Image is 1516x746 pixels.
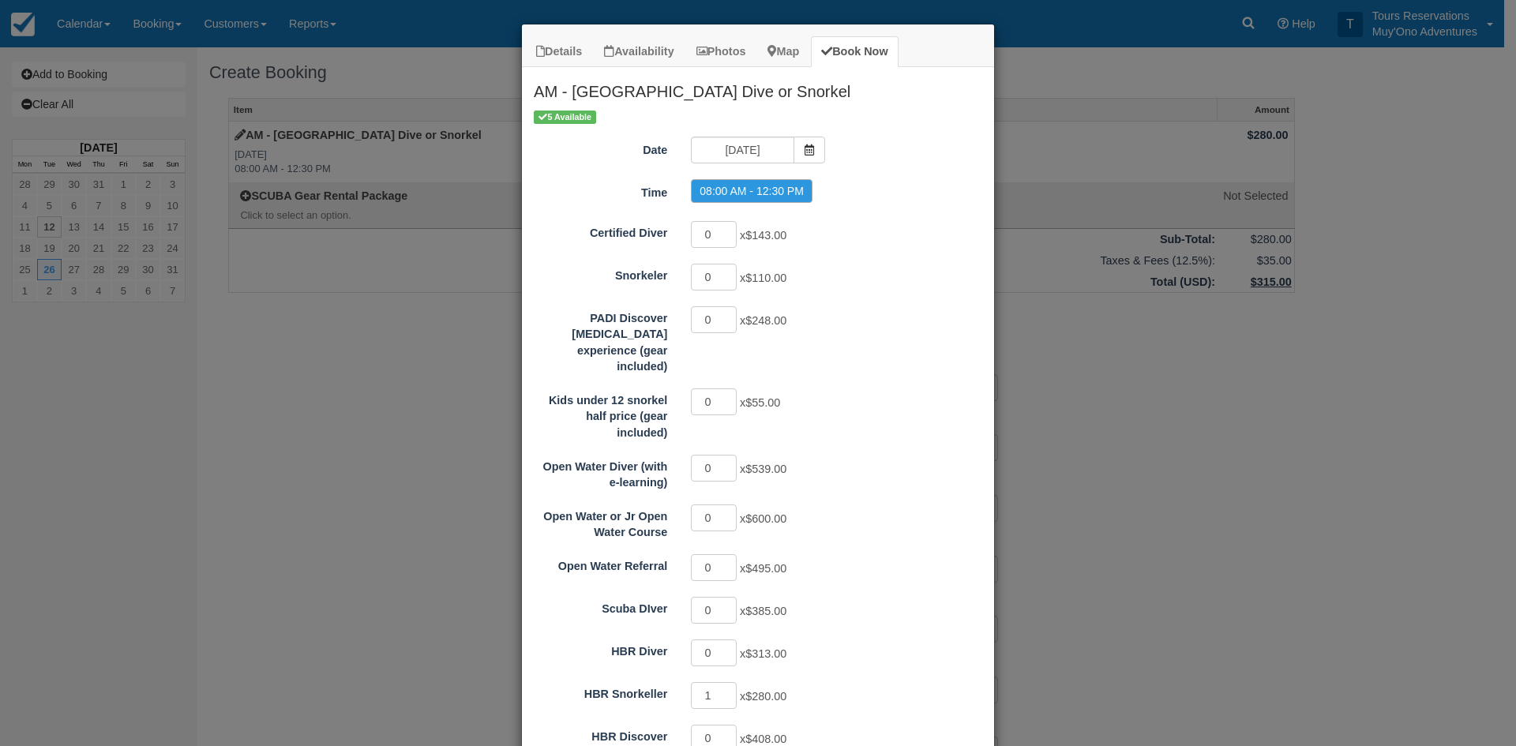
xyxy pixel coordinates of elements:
a: Photos [686,36,756,67]
span: x [740,605,786,617]
label: Open Water Referral [522,553,679,575]
span: $143.00 [745,229,786,242]
label: Date [522,137,679,159]
span: 5 Available [534,111,596,124]
a: Book Now [811,36,898,67]
input: Open Water Diver (with e-learning) [691,455,737,482]
input: Certified Diver [691,221,737,248]
span: $385.00 [745,605,786,617]
input: Kids under 12 snorkel half price (gear included) [691,388,737,415]
span: x [740,733,786,745]
span: $313.00 [745,647,786,660]
input: HBR Diver [691,639,737,666]
input: Scuba DIver [691,597,737,624]
label: Open Water or Jr Open Water Course [522,503,679,541]
label: Scuba DIver [522,595,679,617]
label: 08:00 AM - 12:30 PM [691,179,812,203]
label: HBR Discover [522,723,679,745]
label: Certified Diver [522,219,679,242]
span: x [740,229,786,242]
label: Time [522,179,679,201]
span: x [740,396,780,409]
span: x [740,512,786,525]
label: Snorkeler [522,262,679,284]
span: x [740,690,786,703]
h2: AM - [GEOGRAPHIC_DATA] Dive or Snorkel [522,67,994,108]
label: Kids under 12 snorkel half price (gear included) [522,387,679,441]
input: Open Water or Jr Open Water Course [691,504,737,531]
span: $495.00 [745,562,786,575]
input: Open Water Referral [691,554,737,581]
input: Snorkeler [691,264,737,291]
label: PADI Discover Scuba Diving experience (gear included) [522,305,679,375]
input: HBR Snorkeller [691,682,737,709]
a: Availability [594,36,684,67]
label: HBR Diver [522,638,679,660]
span: x [740,647,786,660]
span: $110.00 [745,272,786,284]
a: Details [526,36,592,67]
input: PADI Discover Scuba Diving experience (gear included) [691,306,737,333]
span: $248.00 [745,314,786,327]
label: Open Water Diver (with e-learning) [522,453,679,491]
span: $55.00 [745,396,780,409]
label: HBR Snorkeller [522,680,679,703]
span: $408.00 [745,733,786,745]
span: $539.00 [745,463,786,475]
span: x [740,562,786,575]
span: x [740,314,786,327]
span: x [740,463,786,475]
span: $600.00 [745,512,786,525]
a: Map [757,36,809,67]
span: $280.00 [745,690,786,703]
span: x [740,272,786,284]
